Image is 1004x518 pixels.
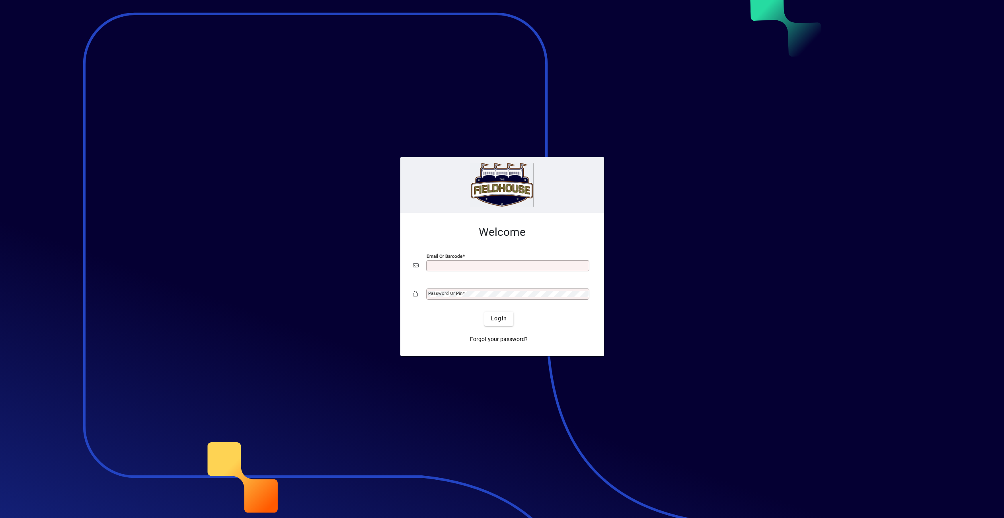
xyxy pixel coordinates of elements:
h2: Welcome [413,226,591,239]
span: Forgot your password? [470,335,528,343]
span: Login [491,314,507,323]
button: Login [484,312,513,326]
mat-label: Password or Pin [428,290,462,296]
a: Forgot your password? [467,332,531,347]
mat-label: Email or Barcode [427,253,462,259]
